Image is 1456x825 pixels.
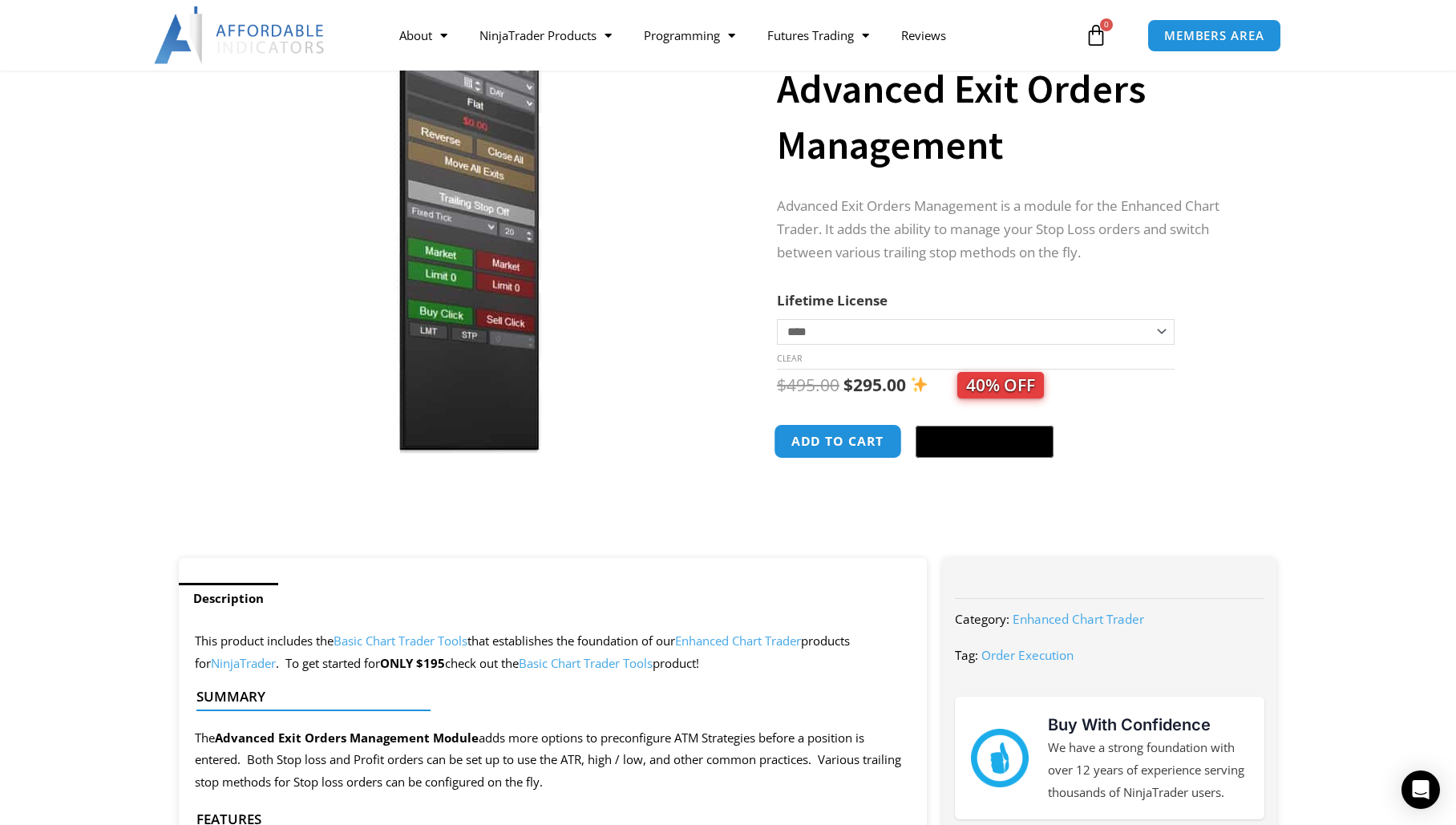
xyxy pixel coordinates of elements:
[777,479,1245,493] iframe: PayPal Message 1
[1164,30,1264,42] span: MEMBERS AREA
[777,374,839,396] bdi: 495.00
[911,376,928,393] img: ✨
[777,61,1245,173] h1: Advanced Exit Orders Management
[211,655,276,671] a: NinjaTrader
[463,17,628,54] a: NinjaTrader Products
[380,655,445,671] strong: ONLY $195
[196,689,896,705] h4: Summary
[843,374,906,396] bdi: 295.00
[1048,713,1248,737] h3: Buy With Confidence
[628,17,751,54] a: Programming
[383,17,463,54] a: About
[777,195,1245,265] p: Advanced Exit Orders Management is a module for the Enhanced Chart Trader. It adds the ability to...
[751,17,885,54] a: Futures Trading
[843,374,853,396] span: $
[334,633,467,649] a: Basic Chart Trader Tools
[971,729,1029,787] img: mark thumbs good 43913 | Affordable Indicators – NinjaTrader
[981,647,1074,663] a: Order Execution
[777,291,888,309] label: Lifetime License
[1147,19,1281,52] a: MEMBERS AREA
[955,647,978,663] span: Tag:
[957,372,1044,398] span: 40% OFF
[195,727,911,795] p: The adds more options to preconfigure ATM Strategies before a position is entered. Both Stop loss...
[955,611,1009,627] span: Category:
[1061,12,1131,59] a: 0
[202,10,718,454] img: AdvancedStopLossMgmt
[154,6,326,64] img: LogoAI | Affordable Indicators – NinjaTrader
[1401,770,1440,809] div: Open Intercom Messenger
[885,17,962,54] a: Reviews
[445,655,699,671] span: check out the product!
[1100,18,1113,31] span: 0
[777,353,802,364] a: Clear options
[215,730,479,746] strong: Advanced Exit Orders Management Module
[675,633,801,649] a: Enhanced Chart Trader
[916,426,1054,458] button: Buy with GPay
[195,630,911,675] p: This product includes the that establishes the foundation of our products for . To get started for
[774,424,902,459] button: Add to cart
[1013,611,1144,627] a: Enhanced Chart Trader
[777,374,787,396] span: $
[1048,737,1248,804] p: We have a strong foundation with over 12 years of experience serving thousands of NinjaTrader users.
[519,655,653,671] a: Basic Chart Trader Tools
[383,17,1081,54] nav: Menu
[179,583,278,614] a: Description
